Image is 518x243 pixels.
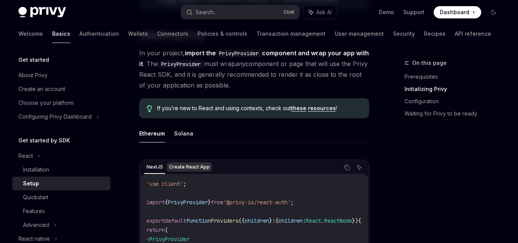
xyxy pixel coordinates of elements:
[216,49,262,58] code: PrivyProvider
[23,179,39,188] div: Setup
[174,124,193,142] button: Solana
[335,25,384,43] a: User management
[12,190,110,204] a: Quickstart
[23,220,49,230] div: Advanced
[321,217,324,224] span: .
[139,48,369,91] span: In your project, . The must wrap component or page that will use the Privy React SDK, and it is g...
[283,9,295,15] span: Ctrl K
[12,68,110,82] a: About Privy
[324,217,352,224] span: ReactNode
[18,136,70,145] h5: Get started by SDK
[223,199,291,206] span: '@privy-io/react-auth'
[150,236,189,243] span: PrivyProvider
[165,217,186,224] span: default
[434,6,481,18] a: Dashboard
[291,105,306,112] a: these
[238,217,245,224] span: ({
[440,8,469,16] span: Dashboard
[18,112,92,121] div: Configuring Privy Dashboard
[186,217,211,224] span: function
[275,217,278,224] span: {
[245,217,269,224] span: children
[183,180,186,187] span: ;
[157,104,362,112] span: If you’re new to React and using contexts, check out !
[139,124,165,142] button: Ethereum
[405,71,506,83] a: Prerequisites
[354,162,364,172] button: Ask AI
[139,49,369,68] strong: import the component and wrap your app with it
[342,162,352,172] button: Copy the contents from the code block
[147,105,152,112] svg: Tip
[158,60,204,68] code: PrivyProvider
[403,8,424,16] a: Support
[211,199,223,206] span: from
[146,236,150,243] span: <
[23,193,48,202] div: Quickstart
[303,217,306,224] span: :
[128,25,148,43] a: Wallets
[18,55,49,64] h5: Get started
[197,25,247,43] a: Policies & controls
[18,7,66,18] img: dark logo
[269,217,272,224] span: }
[257,25,326,43] a: Transaction management
[208,199,211,206] span: }
[18,25,43,43] a: Welcome
[12,204,110,218] a: Features
[18,151,33,160] div: React
[12,96,110,110] a: Choose your platform
[18,84,65,94] div: Create an account
[12,177,110,190] a: Setup
[144,162,165,172] div: NextJS
[18,98,74,107] div: Choose your platform
[352,217,358,224] span: })
[146,199,165,206] span: import
[358,217,361,224] span: {
[23,207,45,216] div: Features
[379,8,394,16] a: Demo
[146,226,165,233] span: return
[455,25,491,43] a: API reference
[405,95,506,107] a: Configuration
[308,105,336,112] a: resources
[12,82,110,96] a: Create an account
[487,6,500,18] button: Toggle dark mode
[18,71,48,80] div: About Privy
[165,199,168,206] span: {
[272,217,275,224] span: :
[196,8,217,17] div: Search...
[405,83,506,95] a: Initializing Privy
[79,25,119,43] a: Authentication
[316,8,332,16] span: Ask AI
[424,25,446,43] a: Recipes
[157,25,188,43] a: Connectors
[412,58,447,68] span: On this page
[23,165,49,174] div: Installation
[235,60,245,68] em: any
[211,217,238,224] span: Providers
[181,5,300,19] button: Search...CtrlK
[146,217,165,224] span: export
[168,199,208,206] span: PrivyProvider
[393,25,415,43] a: Security
[165,226,168,233] span: (
[291,199,294,206] span: ;
[306,217,321,224] span: React
[52,25,70,43] a: Basics
[278,217,303,224] span: children
[303,5,337,19] button: Ask AI
[167,162,212,172] div: Create React App
[405,107,506,120] a: Waiting for Privy to be ready
[12,163,110,177] a: Installation
[146,180,183,187] span: 'use client'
